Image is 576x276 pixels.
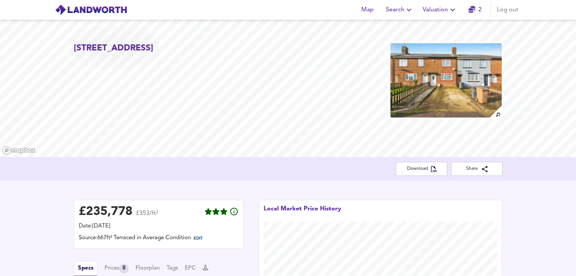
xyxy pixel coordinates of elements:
[79,234,239,244] div: Source: 667ft² Terraced in Average Condition
[468,5,482,15] a: 2
[105,264,129,273] div: Prices
[359,5,377,15] span: Map
[451,162,503,176] button: Share
[2,146,36,155] a: Mapbox homepage
[463,2,487,17] button: 2
[55,4,127,16] img: logo
[79,222,239,231] div: Date: [DATE]
[489,105,503,119] img: search
[74,42,153,54] h2: [STREET_ADDRESS]
[119,264,129,273] div: 8
[386,5,414,15] span: Search
[423,5,457,15] span: Valuation
[136,210,158,221] span: £353/ft²
[396,162,447,176] button: Download
[136,264,160,273] button: Floorplan
[383,2,417,17] button: Search
[194,237,203,241] span: EDIT
[167,264,178,273] button: Tags
[79,206,133,218] div: £ 235,778
[356,2,380,17] button: Map
[264,205,341,221] div: Local Market Price History
[390,42,503,118] img: property
[105,264,129,273] button: Prices8
[457,165,496,173] span: Share
[185,264,196,273] button: EPC
[402,165,441,173] span: Download
[497,5,518,15] span: Log out
[420,2,460,17] button: Valuation
[494,2,521,17] button: Log out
